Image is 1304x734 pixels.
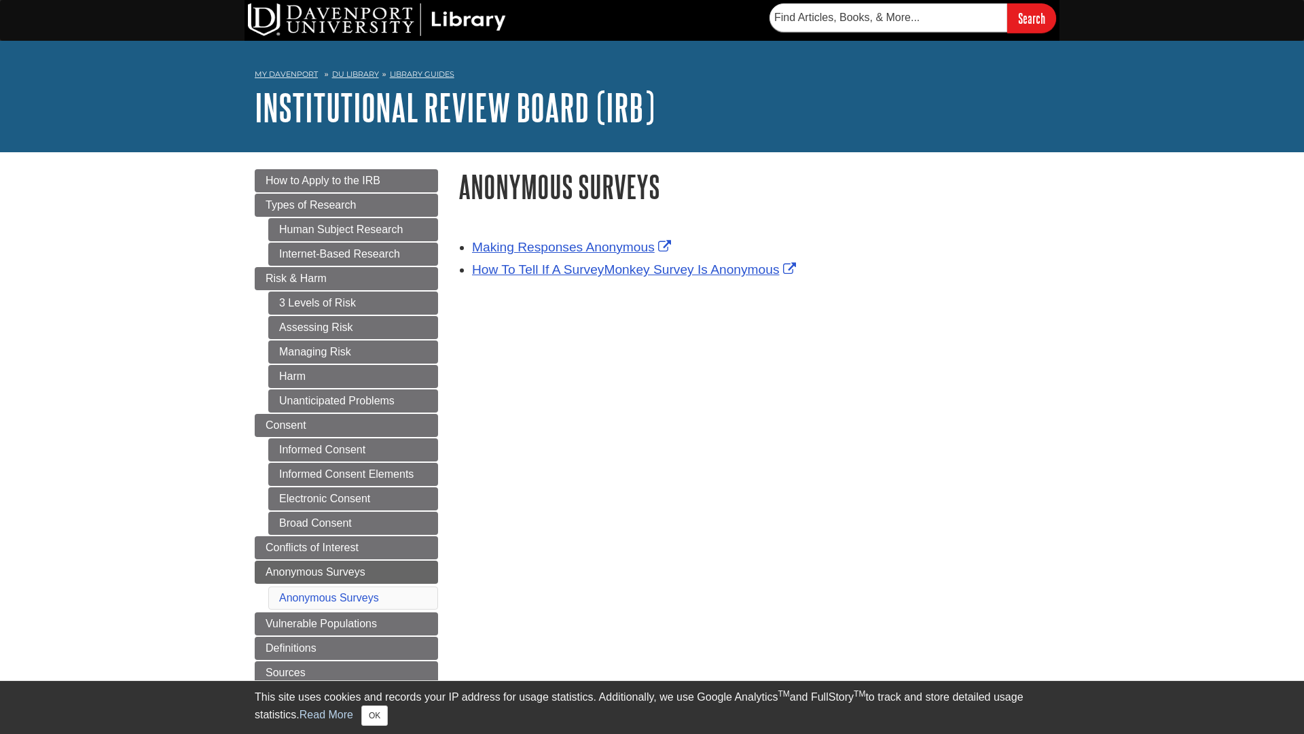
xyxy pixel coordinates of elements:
input: Find Articles, Books, & More... [769,3,1007,32]
span: Consent [266,419,306,431]
input: Search [1007,3,1056,33]
a: Risk & Harm [255,267,438,290]
img: DU Library [248,3,506,36]
span: Conflicts of Interest [266,542,359,553]
sup: TM [854,689,865,699]
a: Conflicts of Interest [255,536,438,559]
sup: TM [778,689,789,699]
a: Institutional Review Board (IRB) [255,86,655,128]
a: Library Guides [390,69,454,79]
div: This site uses cookies and records your IP address for usage statistics. Additionally, we use Goo... [255,689,1049,726]
h1: Anonymous Surveys [458,169,1049,204]
a: Types of Research [255,194,438,217]
a: DU Library [332,69,379,79]
a: Anonymous Surveys [255,561,438,584]
span: How to Apply to the IRB [266,175,380,186]
a: Definitions [255,637,438,660]
a: Read More [300,709,353,720]
a: Human Subject Research [268,218,438,241]
a: Managing Risk [268,340,438,364]
span: Anonymous Surveys [266,566,365,578]
a: Electronic Consent [268,487,438,510]
span: Types of Research [266,199,356,211]
a: Anonymous Surveys [279,592,379,604]
a: Informed Consent [268,438,438,461]
a: Informed Consent Elements [268,463,438,486]
span: Definitions [266,642,316,654]
a: Link opens in new window [472,262,799,277]
a: Internet-Based Research [268,243,438,266]
a: Unanticipated Problems [268,389,438,413]
a: Sources [255,661,438,684]
a: Consent [255,414,438,437]
button: Close [361,705,388,726]
a: Vulnerable Populations [255,612,438,635]
a: Broad Consent [268,512,438,535]
span: Sources [266,667,306,678]
a: 3 Levels of Risk [268,292,438,315]
a: How to Apply to the IRB [255,169,438,192]
div: Guide Page Menu [255,169,438,684]
a: Harm [268,365,438,388]
nav: breadcrumb [255,65,1049,87]
span: Risk & Harm [266,273,327,284]
span: Vulnerable Populations [266,618,377,629]
a: My Davenport [255,69,318,80]
form: Searches DU Library's articles, books, and more [769,3,1056,33]
a: Assessing Risk [268,316,438,339]
a: Link opens in new window [472,240,674,254]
